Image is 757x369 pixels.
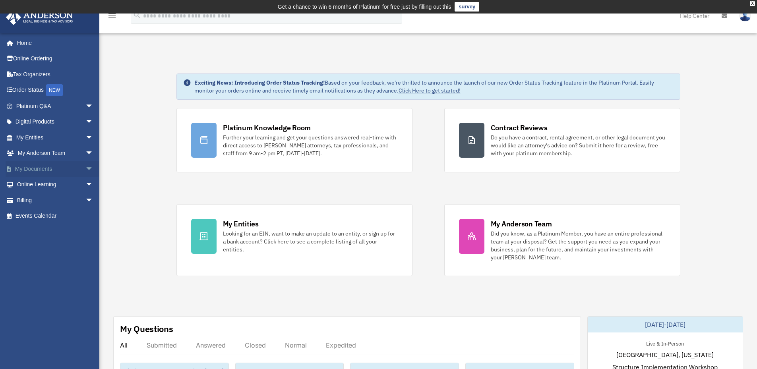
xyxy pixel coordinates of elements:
a: Events Calendar [6,208,105,224]
div: Do you have a contract, rental agreement, or other legal document you would like an attorney's ad... [491,133,666,157]
a: survey [455,2,479,12]
div: Normal [285,341,307,349]
div: My Entities [223,219,259,229]
a: Online Learningarrow_drop_down [6,177,105,193]
a: My Anderson Team Did you know, as a Platinum Member, you have an entire professional team at your... [444,204,680,276]
span: arrow_drop_down [85,192,101,209]
a: Billingarrow_drop_down [6,192,105,208]
span: arrow_drop_down [85,161,101,177]
div: Further your learning and get your questions answered real-time with direct access to [PERSON_NAM... [223,133,398,157]
span: arrow_drop_down [85,98,101,114]
strong: Exciting News: Introducing Order Status Tracking! [194,79,325,86]
a: Tax Organizers [6,66,105,82]
a: Platinum Q&Aarrow_drop_down [6,98,105,114]
img: User Pic [739,10,751,21]
div: Platinum Knowledge Room [223,123,311,133]
span: arrow_drop_down [85,145,101,162]
a: Home [6,35,101,51]
a: My Entities Looking for an EIN, want to make an update to an entity, or sign up for a bank accoun... [176,204,412,276]
a: Contract Reviews Do you have a contract, rental agreement, or other legal document you would like... [444,108,680,172]
div: close [750,1,755,6]
div: Submitted [147,341,177,349]
a: Digital Productsarrow_drop_down [6,114,105,130]
div: Closed [245,341,266,349]
div: Looking for an EIN, want to make an update to an entity, or sign up for a bank account? Click her... [223,230,398,253]
a: menu [107,14,117,21]
div: My Anderson Team [491,219,552,229]
div: [DATE]-[DATE] [588,317,743,332]
div: Did you know, as a Platinum Member, you have an entire professional team at your disposal? Get th... [491,230,666,261]
div: Answered [196,341,226,349]
div: All [120,341,128,349]
a: Click Here to get started! [399,87,461,94]
span: arrow_drop_down [85,177,101,193]
div: My Questions [120,323,173,335]
div: Live & In-Person [640,339,690,347]
i: search [133,11,141,19]
img: Anderson Advisors Platinum Portal [4,10,76,25]
span: [GEOGRAPHIC_DATA], [US_STATE] [616,350,714,359]
div: Contract Reviews [491,123,548,133]
a: My Documentsarrow_drop_down [6,161,105,177]
div: Get a chance to win 6 months of Platinum for free just by filling out this [278,2,451,12]
i: menu [107,11,117,21]
div: Based on your feedback, we're thrilled to announce the launch of our new Order Status Tracking fe... [194,79,674,95]
a: Online Ordering [6,51,105,67]
a: My Entitiesarrow_drop_down [6,129,105,145]
span: arrow_drop_down [85,129,101,146]
a: My Anderson Teamarrow_drop_down [6,145,105,161]
div: NEW [46,84,63,96]
a: Platinum Knowledge Room Further your learning and get your questions answered real-time with dire... [176,108,412,172]
span: arrow_drop_down [85,114,101,130]
a: Order StatusNEW [6,82,105,99]
div: Expedited [326,341,356,349]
